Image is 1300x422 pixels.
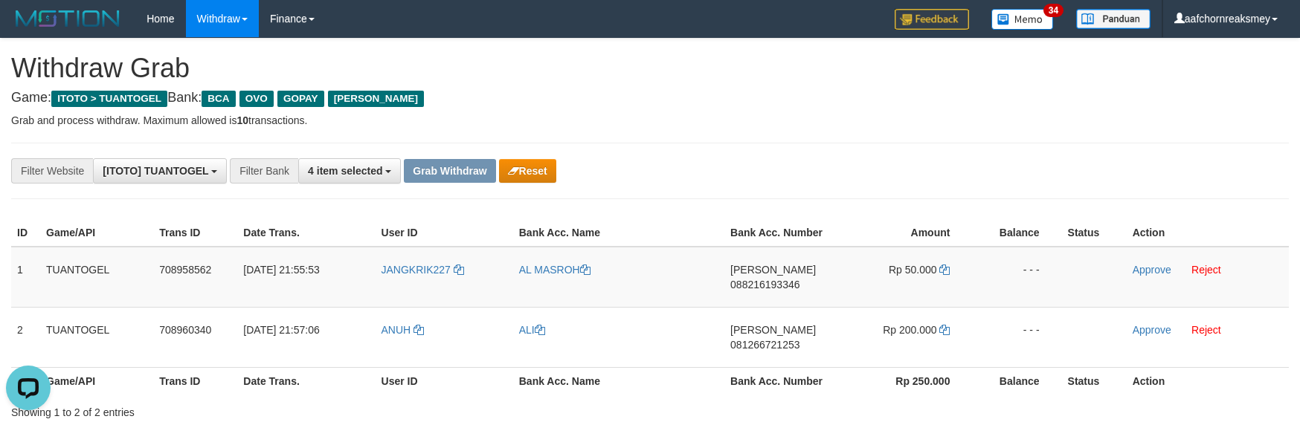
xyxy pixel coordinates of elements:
a: Reject [1191,264,1221,276]
a: AL MASROH [519,264,591,276]
img: panduan.png [1076,9,1151,29]
th: Game/API [40,367,153,395]
th: Balance [972,367,1061,395]
th: Trans ID [153,219,237,247]
td: - - - [972,307,1061,367]
span: ITOTO > TUANTOGEL [51,91,167,107]
a: JANGKRIK227 [382,264,464,276]
div: Filter Website [11,158,93,184]
th: Status [1062,367,1127,395]
a: Approve [1133,324,1171,336]
span: [ITOTO] TUANTOGEL [103,165,208,177]
span: Copy 081266721253 to clipboard [730,339,799,351]
span: BCA [202,91,235,107]
th: Bank Acc. Name [513,219,724,247]
th: ID [11,219,40,247]
span: 4 item selected [308,165,382,177]
div: Showing 1 to 2 of 2 entries [11,399,530,420]
span: JANGKRIK227 [382,264,451,276]
span: Rp 200.000 [883,324,936,336]
td: TUANTOGEL [40,247,153,308]
a: Reject [1191,324,1221,336]
span: ANUH [382,324,411,336]
span: OVO [239,91,274,107]
span: [PERSON_NAME] [730,264,816,276]
th: Trans ID [153,367,237,395]
th: Date Trans. [237,219,375,247]
th: Rp 250.000 [837,367,972,395]
button: Reset [499,159,556,183]
td: 1 [11,247,40,308]
span: 708958562 [159,264,211,276]
th: Bank Acc. Number [724,367,837,395]
strong: 10 [236,114,248,126]
td: 2 [11,307,40,367]
img: Button%20Memo.svg [991,9,1054,30]
a: Copy 50000 to clipboard [939,264,950,276]
span: [PERSON_NAME] [730,324,816,336]
th: Bank Acc. Number [724,219,837,247]
th: Action [1127,367,1289,395]
span: GOPAY [277,91,324,107]
h1: Withdraw Grab [11,53,1289,83]
div: Filter Bank [230,158,298,184]
span: [DATE] 21:55:53 [243,264,319,276]
img: Feedback.jpg [895,9,969,30]
span: 708960340 [159,324,211,336]
p: Grab and process withdraw. Maximum allowed is transactions. [11,113,1289,128]
a: Copy 200000 to clipboard [939,324,950,336]
h4: Game: Bank: [11,91,1289,105]
a: Approve [1133,264,1171,276]
a: ANUH [382,324,425,336]
th: Date Trans. [237,367,375,395]
span: [PERSON_NAME] [328,91,424,107]
td: - - - [972,247,1061,308]
span: Rp 50.000 [889,264,937,276]
th: Bank Acc. Name [513,367,724,395]
button: 4 item selected [298,158,401,184]
th: User ID [376,219,513,247]
button: Open LiveChat chat widget [6,6,51,51]
a: ALI [519,324,545,336]
span: Copy 088216193346 to clipboard [730,279,799,290]
th: Balance [972,219,1061,247]
th: User ID [376,367,513,395]
img: MOTION_logo.png [11,7,124,30]
span: 34 [1043,4,1064,17]
button: Grab Withdraw [404,159,495,183]
td: TUANTOGEL [40,307,153,367]
th: Amount [837,219,972,247]
th: Status [1062,219,1127,247]
th: Action [1127,219,1289,247]
th: Game/API [40,219,153,247]
span: [DATE] 21:57:06 [243,324,319,336]
button: [ITOTO] TUANTOGEL [93,158,227,184]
